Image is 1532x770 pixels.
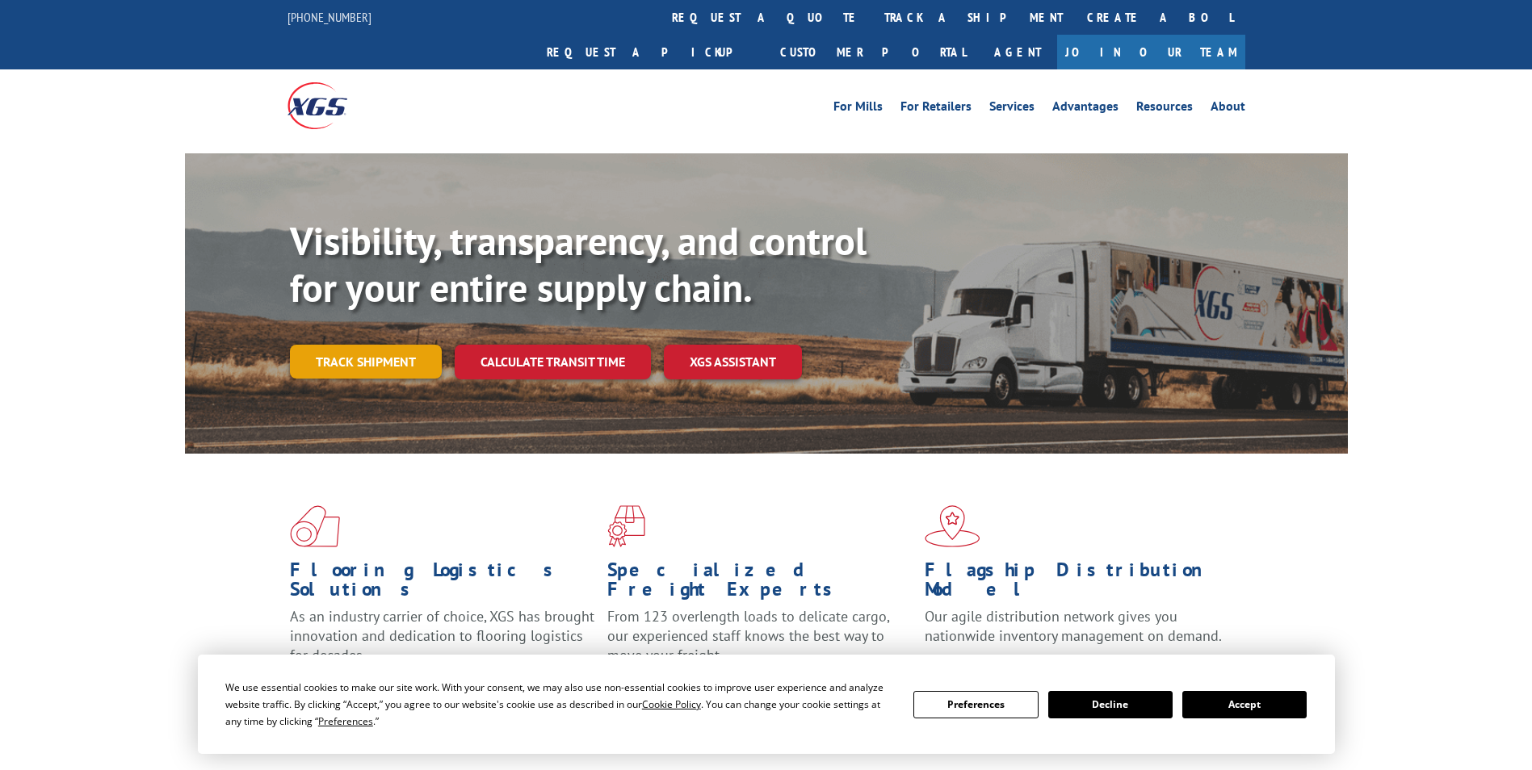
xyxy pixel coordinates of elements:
a: Join Our Team [1057,35,1245,69]
span: Our agile distribution network gives you nationwide inventory management on demand. [925,607,1222,645]
a: XGS ASSISTANT [664,345,802,379]
div: Cookie Consent Prompt [198,655,1335,754]
a: Calculate transit time [455,345,651,379]
h1: Specialized Freight Experts [607,560,913,607]
button: Preferences [913,691,1038,718]
img: xgs-icon-total-supply-chain-intelligence-red [290,505,340,547]
a: Request a pickup [535,35,768,69]
img: xgs-icon-focused-on-flooring-red [607,505,645,547]
span: Cookie Policy [642,697,701,711]
button: Accept [1182,691,1307,718]
div: We use essential cookies to make our site work. With your consent, we may also use non-essential ... [225,679,894,730]
span: Preferences [318,714,373,728]
a: About [1211,100,1245,118]
a: [PHONE_NUMBER] [288,9,371,25]
a: Customer Portal [768,35,978,69]
a: Resources [1136,100,1193,118]
button: Decline [1048,691,1173,718]
h1: Flooring Logistics Solutions [290,560,595,607]
p: From 123 overlength loads to delicate cargo, our experienced staff knows the best way to move you... [607,607,913,679]
a: For Retailers [900,100,972,118]
a: Agent [978,35,1057,69]
img: xgs-icon-flagship-distribution-model-red [925,505,980,547]
span: As an industry carrier of choice, XGS has brought innovation and dedication to flooring logistics... [290,607,594,664]
a: For Mills [833,100,883,118]
a: Track shipment [290,345,442,379]
h1: Flagship Distribution Model [925,560,1230,607]
b: Visibility, transparency, and control for your entire supply chain. [290,216,867,312]
a: Services [989,100,1035,118]
a: Advantages [1052,100,1119,118]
